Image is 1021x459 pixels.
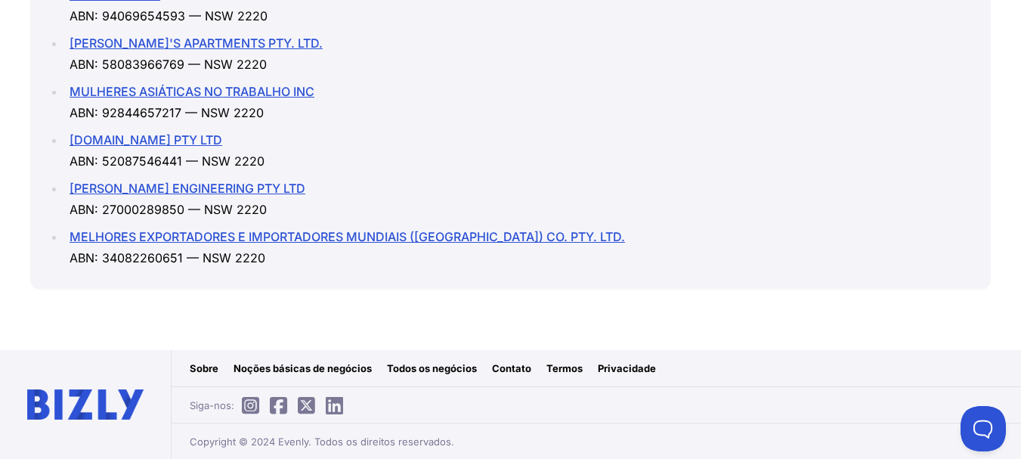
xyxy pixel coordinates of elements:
[70,36,323,51] a: [PERSON_NAME]'S APARTMENTS PTY. LTD.
[492,361,531,376] a: Contato
[234,361,372,376] a: Noções básicas de negócios
[492,362,531,374] font: Contato
[190,399,234,411] font: Siga-nos:
[70,8,268,23] font: ABN: 94069654593 — NSW 2220
[70,154,265,169] font: ABN: 52087546441 — NSW 2220
[190,361,218,376] a: Sobre
[70,202,267,217] font: ABN: 27000289850 — NSW 2220
[190,362,218,374] font: Sobre
[70,84,314,99] a: MULHERES ASIÁTICAS NO TRABALHO INC
[961,406,1006,451] iframe: Toggle Customer Support
[546,362,583,374] font: Termos
[70,250,265,265] font: ABN: 34082260651 — NSW 2220
[598,361,656,376] a: Privacidade
[598,362,656,374] font: Privacidade
[70,181,305,196] a: [PERSON_NAME] ENGINEERING PTY LTD
[387,361,477,376] a: Todos os negócios
[70,229,625,244] a: MELHORES EXPORTADORES E IMPORTADORES MUNDIAIS ([GEOGRAPHIC_DATA]) CO. PTY. LTD.
[70,132,222,147] a: [DOMAIN_NAME] PTY LTD
[70,105,264,120] font: ABN: 92844657217 — NSW 2220
[387,362,477,374] font: Todos os negócios
[546,361,583,376] a: Termos
[70,57,267,72] font: ABN: 58083966769 — NSW 2220
[190,436,454,448] font: Copyright © 2024 Evenly. Todos os direitos reservados.
[234,362,372,374] font: Noções básicas de negócios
